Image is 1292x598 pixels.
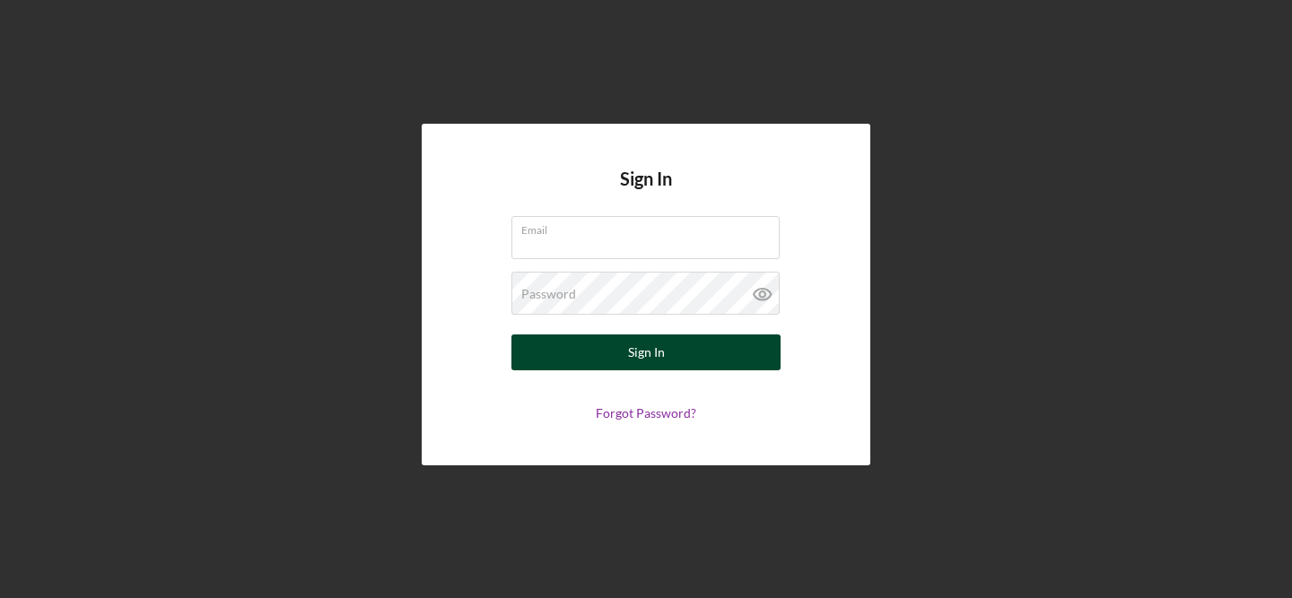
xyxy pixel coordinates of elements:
[521,217,780,237] label: Email
[521,287,576,301] label: Password
[596,405,696,420] a: Forgot Password?
[511,334,781,370] button: Sign In
[628,334,665,370] div: Sign In
[620,169,672,216] h4: Sign In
